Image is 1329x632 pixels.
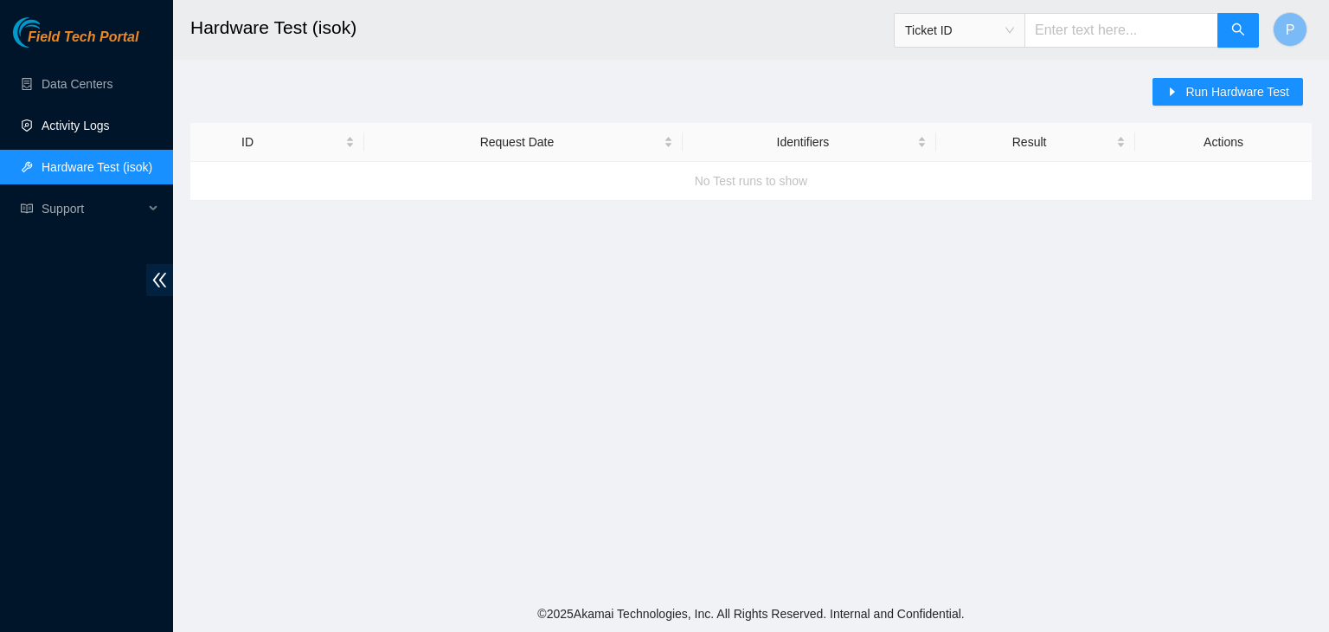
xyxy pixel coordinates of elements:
span: read [21,203,33,215]
img: Akamai Technologies [13,17,87,48]
input: Enter text here... [1024,13,1218,48]
a: Data Centers [42,77,112,91]
div: No Test runs to show [190,158,1312,204]
span: caret-right [1166,86,1178,100]
span: Ticket ID [905,17,1014,43]
a: Akamai TechnologiesField Tech Portal [13,31,138,54]
span: Run Hardware Test [1185,82,1289,101]
button: search [1217,13,1259,48]
button: P [1273,12,1307,47]
a: Hardware Test (isok) [42,160,152,174]
span: P [1286,19,1295,41]
button: caret-rightRun Hardware Test [1152,78,1303,106]
a: Activity Logs [42,119,110,132]
span: Support [42,191,144,226]
footer: © 2025 Akamai Technologies, Inc. All Rights Reserved. Internal and Confidential. [173,596,1329,632]
span: Field Tech Portal [28,29,138,46]
span: double-left [146,264,173,296]
th: Actions [1135,123,1312,162]
span: search [1231,23,1245,39]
